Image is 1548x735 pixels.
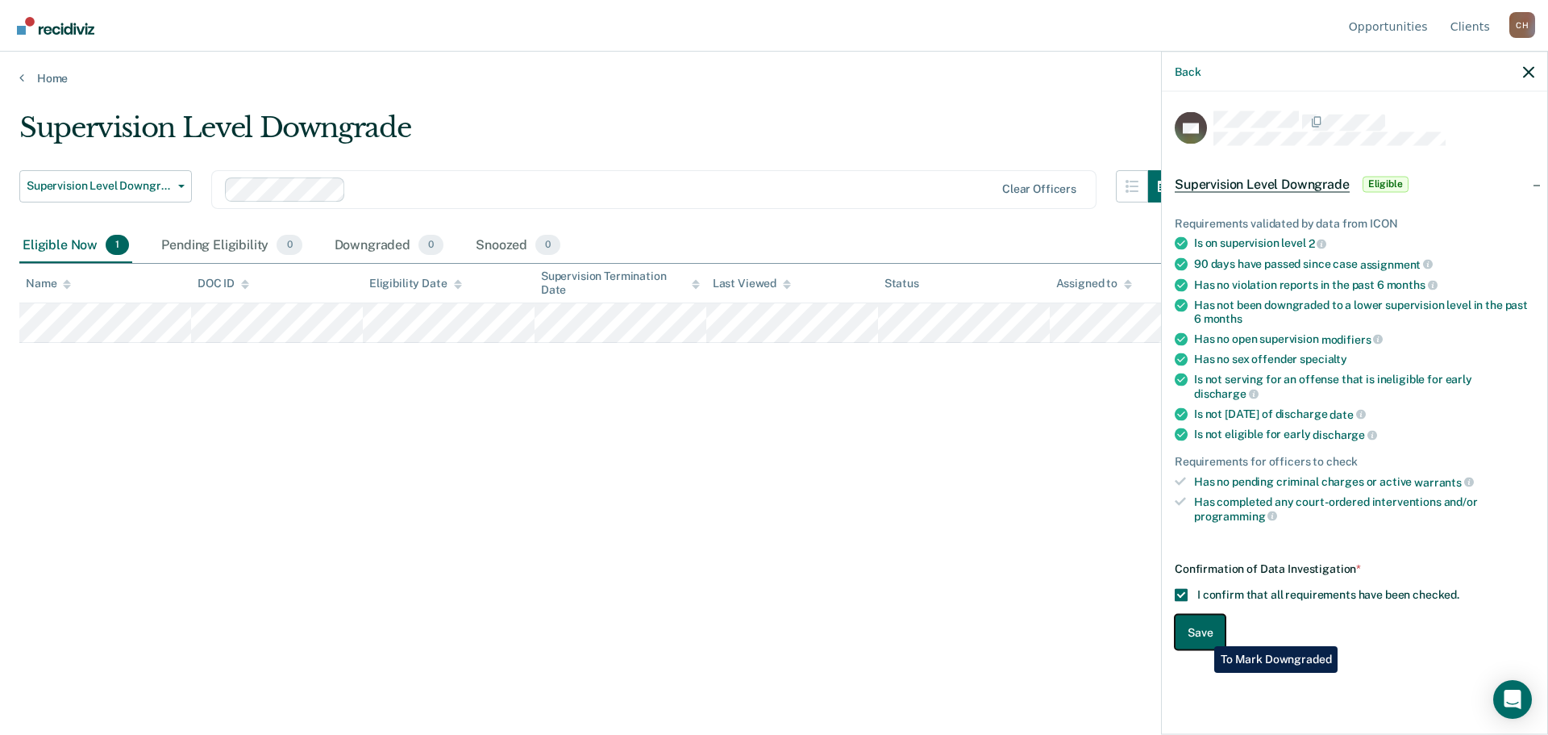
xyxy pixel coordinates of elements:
[1204,311,1242,324] span: months
[1309,237,1327,250] span: 2
[1194,236,1534,251] div: Is on supervision level
[1509,12,1535,38] div: C H
[1162,158,1547,210] div: Supervision Level DowngradeEligible
[158,228,305,264] div: Pending Eligibility
[1387,278,1438,291] span: months
[1330,407,1365,420] span: date
[1300,353,1347,365] span: specialty
[1175,562,1534,575] div: Confirmation of Data Investigation
[535,235,560,256] span: 0
[19,111,1180,157] div: Supervision Level Downgrade
[19,71,1529,86] a: Home
[1194,509,1277,522] span: programming
[1363,176,1409,192] span: Eligible
[1194,332,1534,346] div: Has no open supervision
[26,277,71,290] div: Name
[418,235,443,256] span: 0
[1194,257,1534,271] div: 90 days have passed since case
[1194,428,1534,442] div: Is not eligible for early
[1414,475,1474,488] span: warrants
[106,235,129,256] span: 1
[1194,373,1534,400] div: Is not serving for an offense that is ineligible for early
[884,277,919,290] div: Status
[1360,257,1433,270] span: assignment
[277,235,302,256] span: 0
[1175,454,1534,468] div: Requirements for officers to check
[1313,428,1377,441] span: discharge
[27,179,172,193] span: Supervision Level Downgrade
[1175,65,1201,78] button: Back
[1002,182,1076,196] div: Clear officers
[1194,278,1534,292] div: Has no violation reports in the past 6
[1194,299,1534,326] div: Has not been downgraded to a lower supervision level in the past 6
[17,17,94,35] img: Recidiviz
[1493,680,1532,719] div: Open Intercom Messenger
[1197,587,1459,600] span: I confirm that all requirements have been checked.
[713,277,791,290] div: Last Viewed
[1056,277,1132,290] div: Assigned to
[541,269,700,297] div: Supervision Termination Date
[472,228,564,264] div: Snoozed
[1194,474,1534,489] div: Has no pending criminal charges or active
[1321,332,1384,345] span: modifiers
[1509,12,1535,38] button: Profile dropdown button
[1194,353,1534,366] div: Has no sex offender
[331,228,447,264] div: Downgraded
[1175,176,1350,192] span: Supervision Level Downgrade
[1175,614,1225,650] button: Save
[1194,407,1534,421] div: Is not [DATE] of discharge
[1194,495,1534,523] div: Has completed any court-ordered interventions and/or
[369,277,462,290] div: Eligibility Date
[1194,386,1259,399] span: discharge
[1175,216,1534,230] div: Requirements validated by data from ICON
[198,277,249,290] div: DOC ID
[19,228,132,264] div: Eligible Now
